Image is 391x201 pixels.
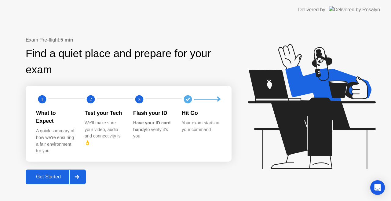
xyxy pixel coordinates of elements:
b: 5 min [60,37,73,42]
div: to verify it’s you [133,120,172,140]
img: Delivered by Rosalyn [329,6,380,13]
div: Flash your ID [133,109,172,117]
text: 3 [138,96,141,102]
b: Have your ID card handy [133,120,170,132]
div: A quick summary of how we’re ensuring a fair environment for you [36,128,75,154]
div: Your exam starts at your command [182,120,221,133]
div: Delivered by [298,6,325,13]
div: Get Started [27,174,69,180]
text: 2 [90,96,92,102]
button: Get Started [26,170,86,184]
div: Find a quiet place and prepare for your exam [26,46,232,78]
div: Open Intercom Messenger [370,180,385,195]
div: We’ll make sure your video, audio and connectivity is 👌 [85,120,123,146]
div: What to Expect [36,109,75,125]
div: Exam Pre-flight: [26,36,232,44]
text: 1 [41,96,43,102]
div: Hit Go [182,109,221,117]
div: Test your Tech [85,109,123,117]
